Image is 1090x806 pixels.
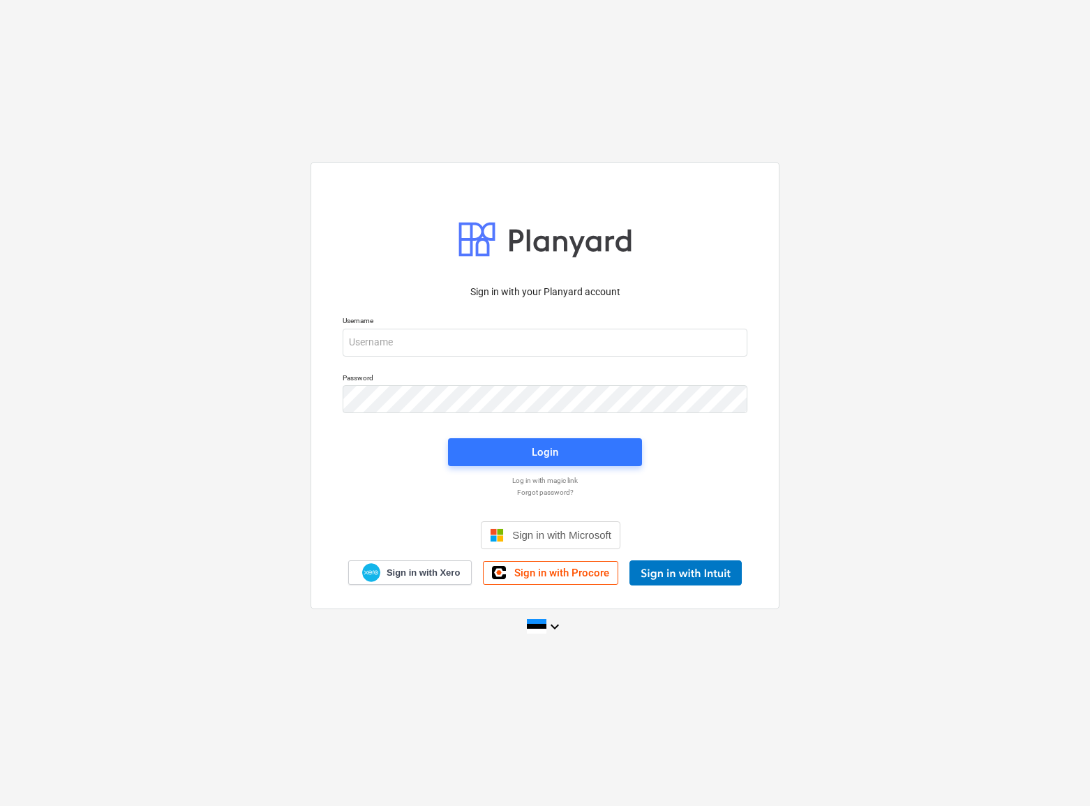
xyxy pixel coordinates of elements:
[483,561,618,585] a: Sign in with Procore
[546,618,563,635] i: keyboard_arrow_down
[343,316,747,328] p: Username
[448,438,642,466] button: Login
[362,563,380,582] img: Xero logo
[532,443,558,461] div: Login
[336,476,754,485] a: Log in with magic link
[343,285,747,299] p: Sign in with your Planyard account
[512,529,611,541] span: Sign in with Microsoft
[336,488,754,497] a: Forgot password?
[343,373,747,385] p: Password
[343,329,747,357] input: Username
[490,528,504,542] img: Microsoft logo
[387,567,460,579] span: Sign in with Xero
[514,567,609,579] span: Sign in with Procore
[348,560,472,585] a: Sign in with Xero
